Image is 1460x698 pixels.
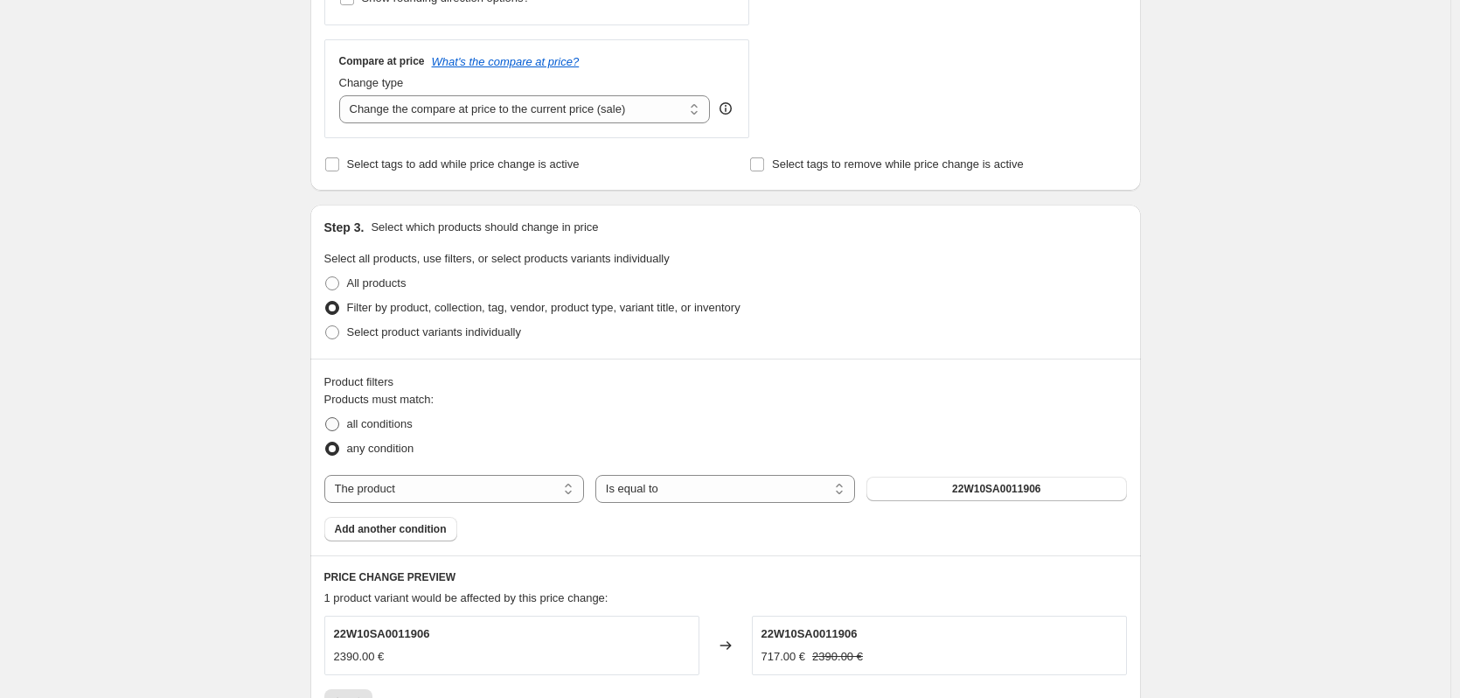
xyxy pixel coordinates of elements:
span: Change type [339,76,404,89]
button: What's the compare at price? [432,55,580,68]
span: Select product variants individually [347,325,521,339]
div: 2390.00 € [334,648,385,666]
button: Add another condition [324,517,457,541]
div: help [717,100,734,117]
h3: Compare at price [339,54,425,68]
span: Select tags to add while price change is active [347,157,580,171]
span: all conditions [347,417,413,430]
span: 22W10SA0011906 [761,627,858,640]
span: 22W10SA0011906 [952,482,1040,496]
button: 22W10SA0011906 [866,477,1126,501]
p: Select which products should change in price [371,219,598,236]
span: Products must match: [324,393,435,406]
h6: PRICE CHANGE PREVIEW [324,570,1127,584]
span: All products [347,276,407,290]
span: 22W10SA0011906 [334,627,430,640]
div: 717.00 € [761,648,806,666]
span: Filter by product, collection, tag, vendor, product type, variant title, or inventory [347,301,740,314]
span: Select tags to remove while price change is active [772,157,1024,171]
span: Add another condition [335,522,447,536]
strike: 2390.00 € [812,648,863,666]
span: 1 product variant would be affected by this price change: [324,591,608,604]
span: any condition [347,442,414,455]
h2: Step 3. [324,219,365,236]
div: Product filters [324,373,1127,391]
span: Select all products, use filters, or select products variants individually [324,252,670,265]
